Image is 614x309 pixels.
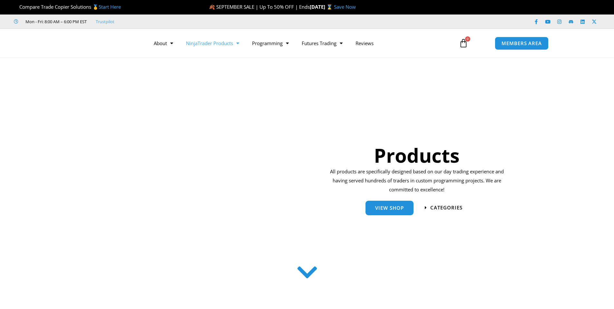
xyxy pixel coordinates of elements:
span: MEMBERS AREA [502,41,542,46]
a: MEMBERS AREA [495,37,549,50]
p: All products are specifically designed based on our day trading experience and having served hund... [328,167,506,194]
h1: Products [328,142,506,169]
img: LogoAI | Affordable Indicators – NinjaTrader [65,32,135,55]
img: 🏆 [14,5,19,9]
a: Reviews [349,36,380,51]
a: Start Here [99,4,121,10]
a: categories [425,205,463,210]
a: View Shop [365,201,414,215]
a: Save Now [334,4,356,10]
a: NinjaTrader Products [180,36,246,51]
nav: Menu [147,36,452,51]
span: Mon - Fri: 8:00 AM – 6:00 PM EST [24,18,87,25]
span: View Shop [375,206,404,210]
span: 0 [465,36,470,42]
span: 🍂 SEPTEMBER SALE | Up To 50% OFF | Ends [209,4,310,10]
a: 0 [449,34,478,53]
a: Programming [246,36,295,51]
span: categories [430,205,463,210]
img: ProductsSection scaled | Affordable Indicators – NinjaTrader [122,90,293,253]
a: Trustpilot [96,18,114,25]
span: Compare Trade Copier Solutions 🥇 [14,4,121,10]
a: About [147,36,180,51]
strong: [DATE] ⌛ [310,4,334,10]
a: Futures Trading [295,36,349,51]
